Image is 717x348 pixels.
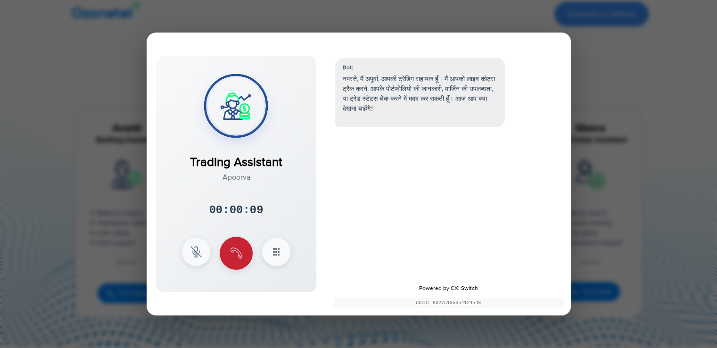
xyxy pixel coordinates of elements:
[343,64,497,72] div: Bot:
[343,74,497,114] p: नमस्ते, मैं अपूर्वा, आपकी ट्रेडिंग सहायक हूँ। मैं आपको लाइव कोट्स ट्रैक करने, आपके पोर्टफोलियो की...
[333,298,564,308] div: UCID: 83275135054124548
[209,202,263,219] div: 00:00:09
[190,246,202,257] img: mute Icon
[231,248,242,259] img: end Icon
[190,144,282,172] div: Trading Assistant
[333,284,564,293] div: Powered by CXI Switch
[190,172,282,183] div: Apoorva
